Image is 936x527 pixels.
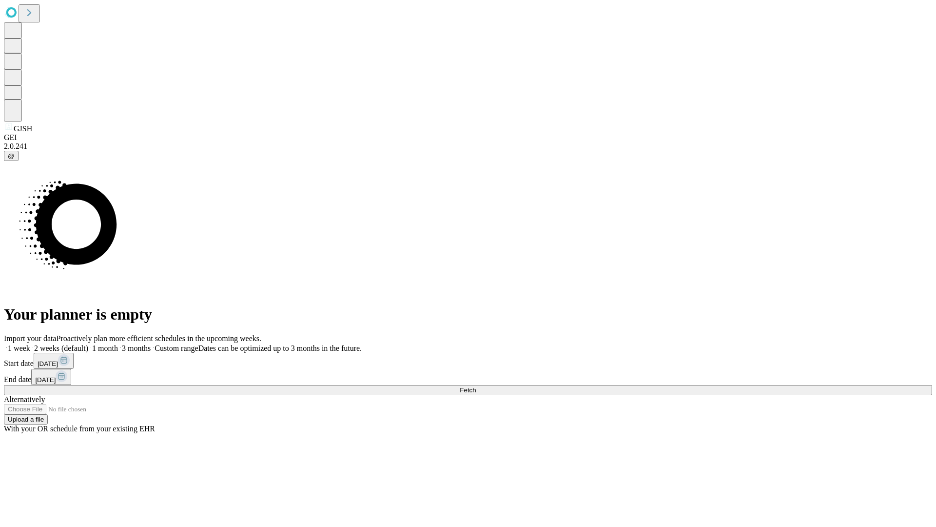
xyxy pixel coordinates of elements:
span: [DATE] [35,376,56,384]
h1: Your planner is empty [4,305,932,324]
div: End date [4,369,932,385]
span: Alternatively [4,395,45,404]
button: Fetch [4,385,932,395]
span: GJSH [14,124,32,133]
span: 2 weeks (default) [34,344,88,352]
span: Dates can be optimized up to 3 months in the future. [198,344,362,352]
button: [DATE] [31,369,71,385]
span: Custom range [155,344,198,352]
span: 1 week [8,344,30,352]
div: 2.0.241 [4,142,932,151]
div: GEI [4,133,932,142]
span: [DATE] [38,360,58,367]
span: 3 months [122,344,151,352]
div: Start date [4,353,932,369]
span: @ [8,152,15,160]
button: Upload a file [4,414,48,425]
button: @ [4,151,19,161]
span: Fetch [460,386,476,394]
button: [DATE] [34,353,74,369]
span: 1 month [92,344,118,352]
span: Proactively plan more efficient schedules in the upcoming weeks. [57,334,261,343]
span: Import your data [4,334,57,343]
span: With your OR schedule from your existing EHR [4,425,155,433]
